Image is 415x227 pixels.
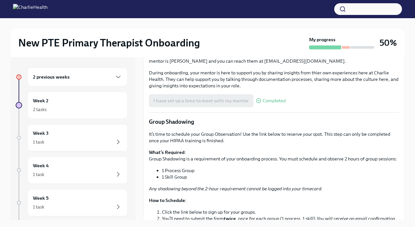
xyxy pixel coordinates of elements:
[33,73,70,81] h6: 2 previous weeks
[33,162,49,169] h6: Week 4
[379,37,397,49] h3: 50%
[18,36,200,49] h2: New PTE Primary Therapist Onboarding
[13,4,48,14] img: CharlieHealth
[33,195,49,202] h6: Week 5
[309,36,336,43] strong: My progress
[162,174,399,180] li: 1 Skill Group
[33,106,47,113] div: 2 tasks
[16,92,128,119] a: Week 22 tasks
[224,216,236,221] strong: twice
[263,98,286,103] span: Completed
[16,157,128,184] a: Week 41 task
[27,68,128,86] div: 2 previous weeks
[149,149,399,162] p: : Group Shadowing is a requirement of your onboarding process. You must schedule and observe 2 ho...
[33,171,44,178] div: 1 task
[162,167,399,174] li: 1 Process Group
[149,197,185,203] strong: How to Schedule
[149,131,399,144] p: It’s time to schedule your Group Observation! Use the link below to reserve your spot. This step ...
[149,118,399,126] p: Group Shadowing
[33,97,49,104] h6: Week 2
[16,189,128,216] a: Week 51 task
[149,197,399,204] p: :
[33,139,44,145] div: 1 task
[149,69,399,89] p: During onboarding, your mentor is here to support you by sharing insights from thier own experien...
[33,204,44,210] div: 1 task
[16,124,128,151] a: Week 31 task
[149,51,399,64] p: You have been assigned a mentor to be your buddy in the initial stages of getting adjusted in you...
[33,130,49,137] h6: Week 3
[149,186,322,192] em: Any shadowing beyond the 2-hour requirement cannot be logged into your timecard.
[162,209,399,215] li: Click the link below to sign up for your groups.
[149,149,184,155] strong: What’s Required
